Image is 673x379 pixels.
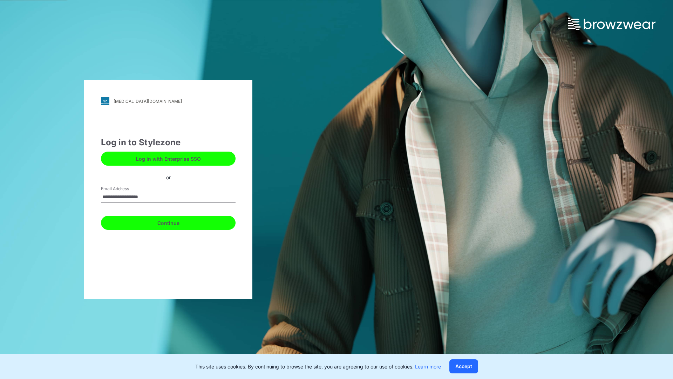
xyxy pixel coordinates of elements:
button: Continue [101,216,236,230]
button: Log in with Enterprise SSO [101,152,236,166]
p: This site uses cookies. By continuing to browse the site, you are agreeing to our use of cookies. [195,363,441,370]
button: Accept [449,359,478,373]
img: browzwear-logo.73288ffb.svg [568,18,655,30]
label: Email Address [101,186,150,192]
img: svg+xml;base64,PHN2ZyB3aWR0aD0iMjgiIGhlaWdodD0iMjgiIHZpZXdCb3g9IjAgMCAyOCAyOCIgZmlsbD0ibm9uZSIgeG... [101,97,109,105]
a: Learn more [415,364,441,370]
div: Log in to Stylezone [101,136,236,149]
div: [MEDICAL_DATA][DOMAIN_NAME] [114,99,182,104]
a: [MEDICAL_DATA][DOMAIN_NAME] [101,97,236,105]
div: or [161,173,176,181]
